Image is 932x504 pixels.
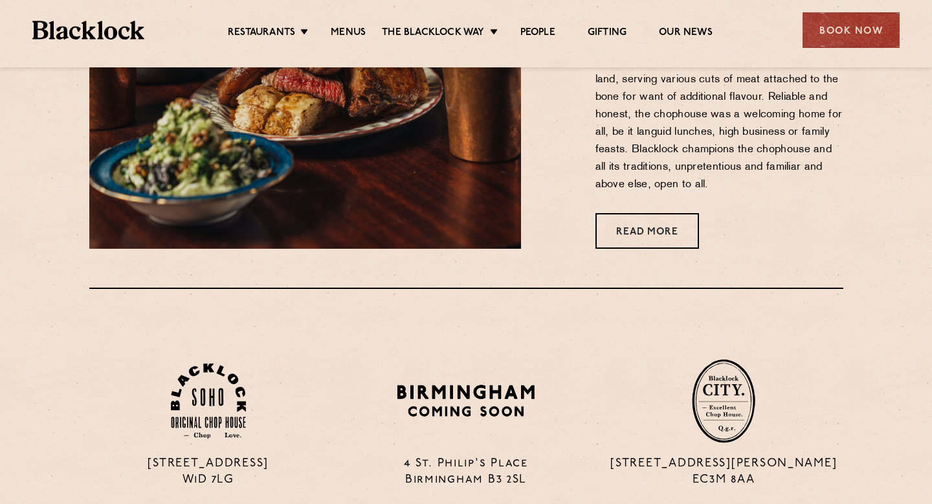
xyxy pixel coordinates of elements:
a: Gifting [588,27,627,41]
a: Read More [595,213,699,249]
a: Menus [331,27,366,41]
div: Book Now [803,12,900,48]
p: [STREET_ADDRESS] W1D 7LG [89,456,327,488]
img: BIRMINGHAM-P22_-e1747915156957.png [395,380,538,421]
a: Restaurants [228,27,295,41]
p: [STREET_ADDRESS][PERSON_NAME] EC3M 8AA [605,456,843,488]
a: Our News [659,27,713,41]
img: BL_Textured_Logo-footer-cropped.svg [32,21,144,40]
img: City-stamp-default.svg [692,359,755,443]
a: The Blacklock Way [382,27,484,41]
p: 4 St. Philip's Place Birmingham B3 2SL [347,456,585,488]
p: Established in the 1690s, chophouses became the beating heart of towns and cities up and down the... [595,36,843,194]
a: People [520,27,555,41]
img: Soho-stamp-default.svg [171,363,246,439]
